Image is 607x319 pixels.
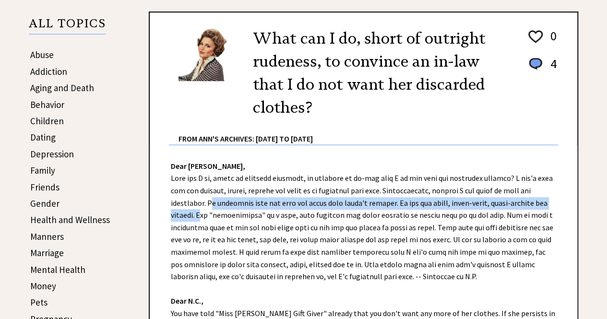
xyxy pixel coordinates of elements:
img: message_round%201.png [527,56,544,71]
img: heart_outline%201.png [527,28,544,45]
a: Friends [30,181,60,193]
a: Family [30,165,55,176]
a: Health and Wellness [30,214,110,225]
strong: Dear N.C., [171,296,203,306]
a: Mental Health [30,264,85,275]
div: From Ann's Archives: [DATE] to [DATE] [179,119,558,144]
p: ALL TOPICS [29,18,106,35]
td: 0 [546,28,557,55]
a: Pets [30,296,48,308]
a: Manners [30,231,64,242]
a: Abuse [30,49,54,60]
a: Aging and Death [30,82,94,94]
strong: Dear [PERSON_NAME], [171,161,245,171]
img: Ann6%20v2%20small.png [179,27,238,81]
a: Depression [30,148,74,160]
a: Marriage [30,247,64,259]
a: Gender [30,198,60,209]
a: Children [30,115,64,127]
a: Addiction [30,66,67,77]
h2: What can I do, short of outright rudeness, to convince an in-law that I do not want her discarded... [253,27,512,119]
td: 4 [546,56,557,81]
a: Behavior [30,99,64,110]
a: Dating [30,131,56,143]
a: Money [30,280,56,292]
